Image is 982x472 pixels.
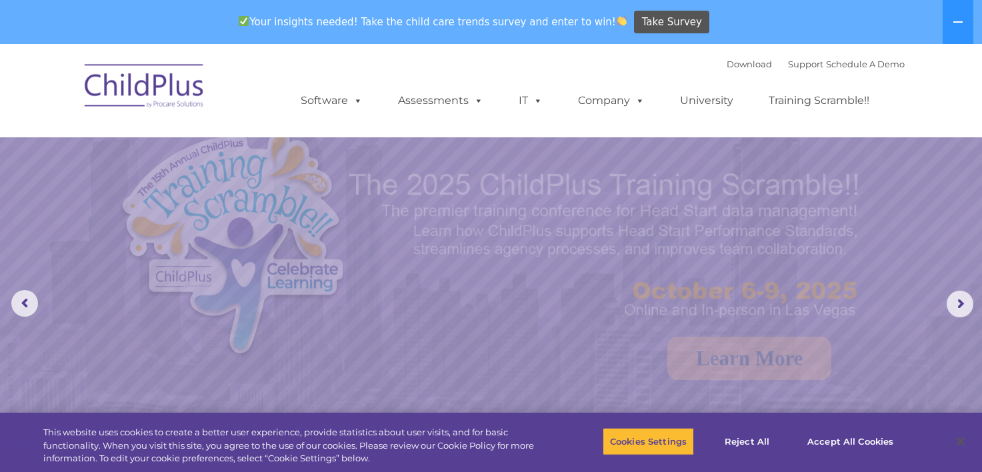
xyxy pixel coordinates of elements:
[642,11,702,34] span: Take Survey
[705,427,789,455] button: Reject All
[788,59,823,69] a: Support
[667,87,747,114] a: University
[565,87,658,114] a: Company
[617,16,627,26] img: 👏
[287,87,376,114] a: Software
[667,337,831,380] a: Learn More
[800,427,901,455] button: Accept All Cookies
[826,59,905,69] a: Schedule A Demo
[727,59,772,69] a: Download
[385,87,497,114] a: Assessments
[946,427,975,456] button: Close
[727,59,905,69] font: |
[78,55,211,121] img: ChildPlus by Procare Solutions
[603,427,694,455] button: Cookies Settings
[634,11,709,34] a: Take Survey
[239,16,249,26] img: ✅
[233,9,633,35] span: Your insights needed! Take the child care trends survey and enter to win!
[505,87,556,114] a: IT
[43,426,540,465] div: This website uses cookies to create a better user experience, provide statistics about user visit...
[755,87,883,114] a: Training Scramble!!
